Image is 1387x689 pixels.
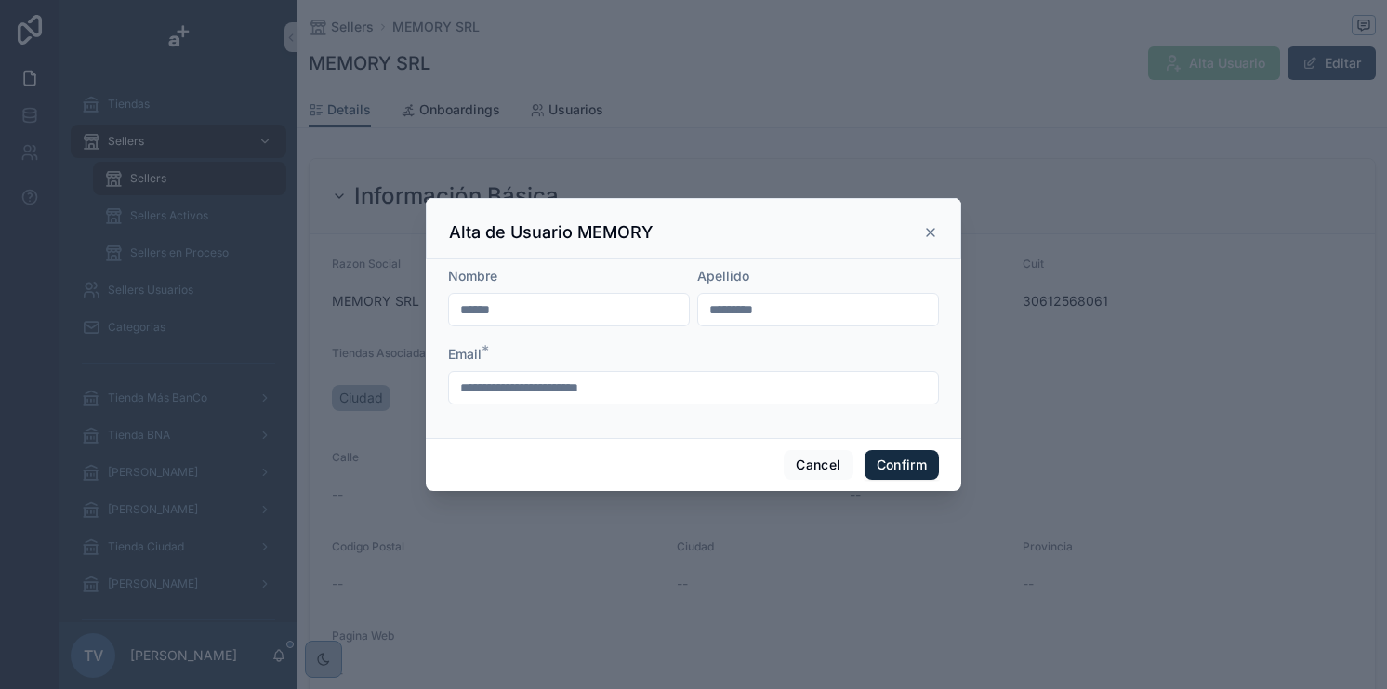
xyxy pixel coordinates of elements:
[448,268,497,284] span: Nombre
[449,221,654,244] h3: Alta de Usuario MEMORY
[784,450,852,480] button: Cancel
[448,346,482,362] span: Email
[865,450,939,480] button: Confirm
[697,268,749,284] span: Apellido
